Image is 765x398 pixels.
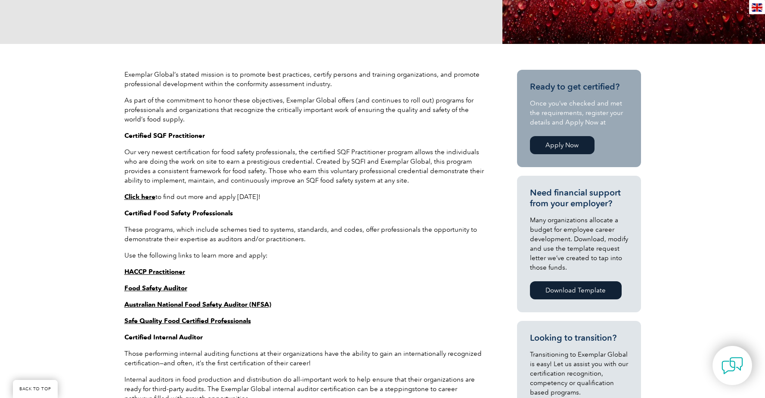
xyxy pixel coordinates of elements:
a: HACCP Practitioner [124,268,185,276]
p: These programs, which include schemes tied to systems, standards, and codes, offer professionals ... [124,225,486,244]
p: Many organizations allocate a budget for employee career development. Download, modify and use th... [530,215,628,272]
a: Click here [124,193,155,201]
p: Those performing internal auditing functions at their organizations have the ability to gain an i... [124,349,486,368]
a: BACK TO TOP [13,380,58,398]
a: Safe Quality Food Certified Professionals [124,317,251,325]
img: en [752,3,762,12]
h3: Need financial support from your employer? [530,187,628,209]
a: Download Template [530,281,622,299]
strong: Certified SQF Practitioner [124,132,205,140]
p: Use the following links to learn more and apply: [124,251,486,260]
h3: Ready to get certified? [530,81,628,92]
p: As part of the commitment to honor these objectives, Exemplar Global offers (and continues to rol... [124,96,486,124]
p: Exemplar Global’s stated mission is to promote best practices, certify persons and training organ... [124,70,486,89]
a: Food Safety Auditor [124,284,187,292]
h3: Looking to transition? [530,333,628,343]
p: to find out more and apply [DATE]! [124,192,486,202]
p: Transitioning to Exemplar Global is easy! Let us assist you with our certification recognition, c... [530,350,628,397]
p: Our very newest certification for food safety professionals, the certified SQF Practitioner progr... [124,147,486,185]
p: Once you’ve checked and met the requirements, register your details and Apply Now at [530,99,628,127]
a: Apply Now [530,136,595,154]
strong: Certified Internal Auditor [124,333,203,341]
a: Australian National Food Safety Auditor (NFSA) [124,301,271,308]
strong: Certified Food Safety Professionals [124,209,233,217]
img: contact-chat.png [722,355,743,376]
